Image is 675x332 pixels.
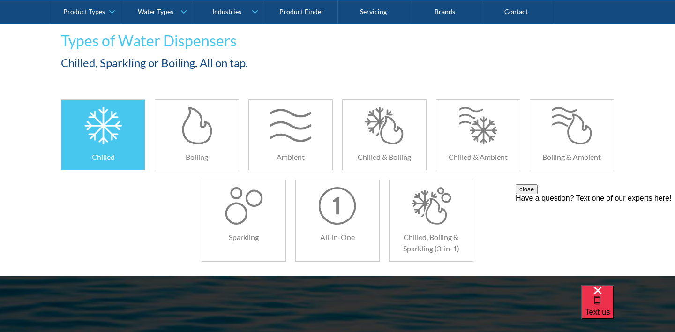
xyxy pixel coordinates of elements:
[248,99,333,170] a: Ambient
[581,285,675,332] iframe: podium webchat widget bubble
[155,151,239,163] h6: Boiling
[61,99,145,170] a: Chilled
[155,99,239,170] a: Boiling
[212,8,241,15] div: Industries
[138,8,173,15] div: Water Types
[61,151,145,163] h6: Chilled
[343,151,426,163] h6: Chilled & Boiling
[516,184,675,297] iframe: podium webchat widget prompt
[342,99,427,170] a: Chilled & Boiling
[436,99,520,170] a: Chilled & Ambient
[530,99,614,170] a: Boiling & Ambient
[295,180,380,262] a: All-in-One
[530,151,614,163] h6: Boiling & Ambient
[202,232,285,243] h6: Sparkling
[249,151,332,163] h6: Ambient
[61,30,427,52] h1: Types of Water Dispensers
[61,54,427,71] h2: Chilled, Sparkling or Boiling. All on tap.
[390,232,473,254] h6: Chilled, Boiling & Sparkling (3-in-1)
[436,151,520,163] h6: Chilled & Ambient
[389,180,473,262] a: Chilled, Boiling & Sparkling (3-in-1)
[296,232,379,243] h6: All-in-One
[63,8,105,15] div: Product Types
[202,180,286,262] a: Sparkling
